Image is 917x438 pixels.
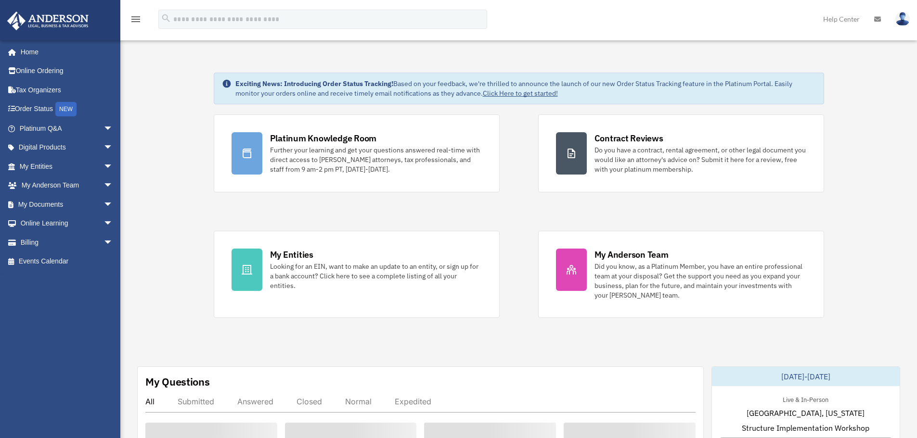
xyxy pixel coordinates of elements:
i: menu [130,13,142,25]
div: All [145,397,155,406]
div: [DATE]-[DATE] [712,367,900,386]
div: Do you have a contract, rental agreement, or other legal document you would like an attorney's ad... [594,145,806,174]
img: Anderson Advisors Platinum Portal [4,12,91,30]
img: User Pic [895,12,910,26]
a: Billingarrow_drop_down [7,233,128,252]
i: search [161,13,171,24]
a: Contract Reviews Do you have a contract, rental agreement, or other legal document you would like... [538,114,824,192]
a: Order StatusNEW [7,100,128,119]
a: Events Calendar [7,252,128,271]
div: Closed [297,397,322,406]
div: Did you know, as a Platinum Member, you have an entire professional team at your disposal? Get th... [594,262,806,300]
a: Digital Productsarrow_drop_down [7,138,128,157]
strong: Exciting News: Introducing Order Status Tracking! [235,79,393,88]
span: arrow_drop_down [103,119,123,138]
a: menu [130,17,142,25]
a: Home [7,42,123,62]
span: arrow_drop_down [103,214,123,234]
div: Further your learning and get your questions answered real-time with direct access to [PERSON_NAM... [270,145,482,174]
div: Live & In-Person [775,394,836,404]
span: Structure Implementation Workshop [742,422,869,434]
span: arrow_drop_down [103,138,123,158]
a: Online Learningarrow_drop_down [7,214,128,233]
div: Submitted [178,397,214,406]
a: Online Ordering [7,62,128,81]
span: arrow_drop_down [103,195,123,214]
span: arrow_drop_down [103,157,123,176]
span: [GEOGRAPHIC_DATA], [US_STATE] [747,407,865,419]
div: My Anderson Team [594,249,669,261]
a: Click Here to get started! [483,89,558,98]
div: Answered [237,397,273,406]
a: My Entitiesarrow_drop_down [7,157,128,176]
a: My Anderson Teamarrow_drop_down [7,176,128,195]
a: My Anderson Team Did you know, as a Platinum Member, you have an entire professional team at your... [538,231,824,318]
div: Normal [345,397,372,406]
div: Platinum Knowledge Room [270,132,377,144]
div: My Questions [145,375,210,389]
span: arrow_drop_down [103,233,123,252]
div: Contract Reviews [594,132,663,144]
a: My Documentsarrow_drop_down [7,195,128,214]
a: Tax Organizers [7,80,128,100]
div: Looking for an EIN, want to make an update to an entity, or sign up for a bank account? Click her... [270,262,482,290]
a: My Entities Looking for an EIN, want to make an update to an entity, or sign up for a bank accoun... [214,231,500,318]
div: My Entities [270,249,313,261]
a: Platinum Knowledge Room Further your learning and get your questions answered real-time with dire... [214,114,500,192]
div: Based on your feedback, we're thrilled to announce the launch of our new Order Status Tracking fe... [235,79,816,98]
div: Expedited [395,397,431,406]
div: NEW [55,102,77,116]
a: Platinum Q&Aarrow_drop_down [7,119,128,138]
span: arrow_drop_down [103,176,123,196]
